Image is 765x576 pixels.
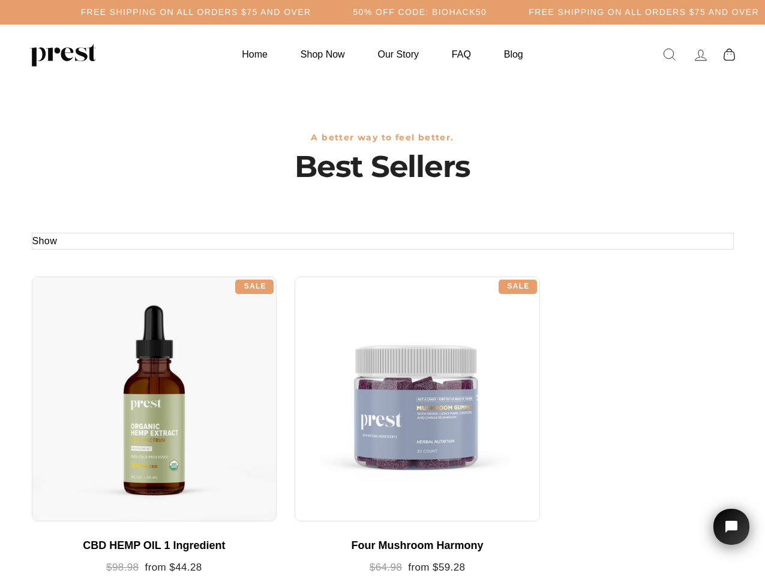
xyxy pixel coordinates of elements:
[307,562,528,574] div: from $59.28
[44,562,265,574] div: from $44.28
[698,492,765,576] iframe: Tidio Chat
[529,7,759,17] h5: Free Shipping on all orders $75 and over
[286,43,360,66] a: Shop Now
[32,233,58,249] button: Show
[353,7,487,17] h5: 50% OFF CODE: BIOHACK50
[32,149,734,185] h1: Best Sellers
[307,539,528,553] div: Four Mushroom Harmony
[81,7,311,17] h5: Free Shipping on all orders $75 and over
[32,133,734,143] h3: A better way to feel better.
[363,43,434,66] a: Our Story
[227,43,538,66] ul: Primary
[370,562,402,573] span: $64.98
[437,43,486,66] a: FAQ
[44,539,265,553] div: CBD HEMP OIL 1 Ingredient
[227,43,283,66] a: Home
[106,562,139,573] span: $98.98
[489,43,538,66] a: Blog
[235,280,274,294] div: Sale
[499,280,537,294] div: Sale
[30,43,96,67] img: PREST ORGANICS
